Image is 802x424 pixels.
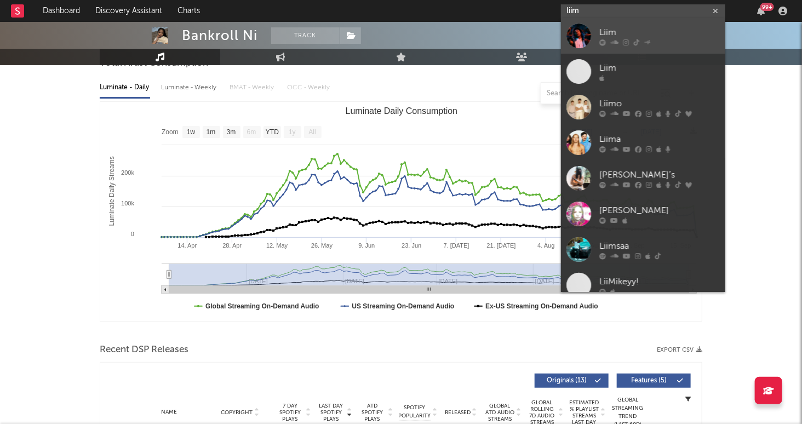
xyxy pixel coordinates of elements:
[182,27,257,44] div: Bankroll Ni
[289,129,296,136] text: 1y
[599,169,720,182] div: [PERSON_NAME]’s
[487,242,516,249] text: 21. [DATE]
[317,403,346,422] span: Last Day Spotify Plays
[276,403,305,422] span: 7 Day Spotify Plays
[617,374,691,388] button: Features(5)
[599,98,720,111] div: Liimo
[358,242,375,249] text: 9. Jun
[266,129,279,136] text: YTD
[100,102,702,321] svg: Luminate Daily Consumption
[177,242,197,249] text: 14. Apr
[346,106,458,116] text: Luminate Daily Consumption
[599,26,720,39] div: Liim
[561,267,725,303] a: LiiMikeyy!
[561,89,725,125] a: Liimo
[561,232,725,267] a: Liimsaa
[352,302,455,310] text: US Streaming On-Demand Audio
[266,242,288,249] text: 12. May
[445,409,471,416] span: Released
[760,3,774,11] div: 99 +
[207,129,216,136] text: 1m
[308,129,316,136] text: All
[131,231,134,237] text: 0
[561,18,725,54] a: Liim
[108,156,116,226] text: Luminate Daily Streams
[599,133,720,146] div: Liima
[657,347,702,353] button: Export CSV
[624,377,674,384] span: Features ( 5 )
[161,78,219,97] div: Luminate - Weekly
[221,409,253,416] span: Copyright
[561,125,725,161] a: Liima
[535,374,609,388] button: Originals(13)
[399,404,431,420] span: Spotify Popularity
[358,403,387,422] span: ATD Spotify Plays
[757,7,765,15] button: 99+
[444,242,469,249] text: 7. [DATE]
[205,302,319,310] text: Global Streaming On-Demand Audio
[121,200,134,207] text: 100k
[121,169,134,176] text: 200k
[561,54,725,89] a: Liim
[162,129,179,136] text: Zoom
[541,89,657,98] input: Search by song name or URL
[485,403,515,422] span: Global ATD Audio Streams
[222,242,242,249] text: 28. Apr
[561,196,725,232] a: [PERSON_NAME]
[100,343,188,357] span: Recent DSP Releases
[247,129,256,136] text: 6m
[311,242,333,249] text: 26. May
[187,129,196,136] text: 1w
[100,78,150,97] div: Luminate - Daily
[402,242,421,249] text: 23. Jun
[537,242,554,249] text: 4. Aug
[227,129,236,136] text: 3m
[599,204,720,217] div: [PERSON_NAME]
[599,62,720,75] div: Liim
[133,408,205,416] div: Name
[599,276,720,289] div: LiiMikeyy!
[561,161,725,196] a: [PERSON_NAME]’s
[485,302,598,310] text: Ex-US Streaming On-Demand Audio
[542,377,592,384] span: Originals ( 13 )
[271,27,340,44] button: Track
[561,4,725,18] input: Search for artists
[599,240,720,253] div: Liimsaa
